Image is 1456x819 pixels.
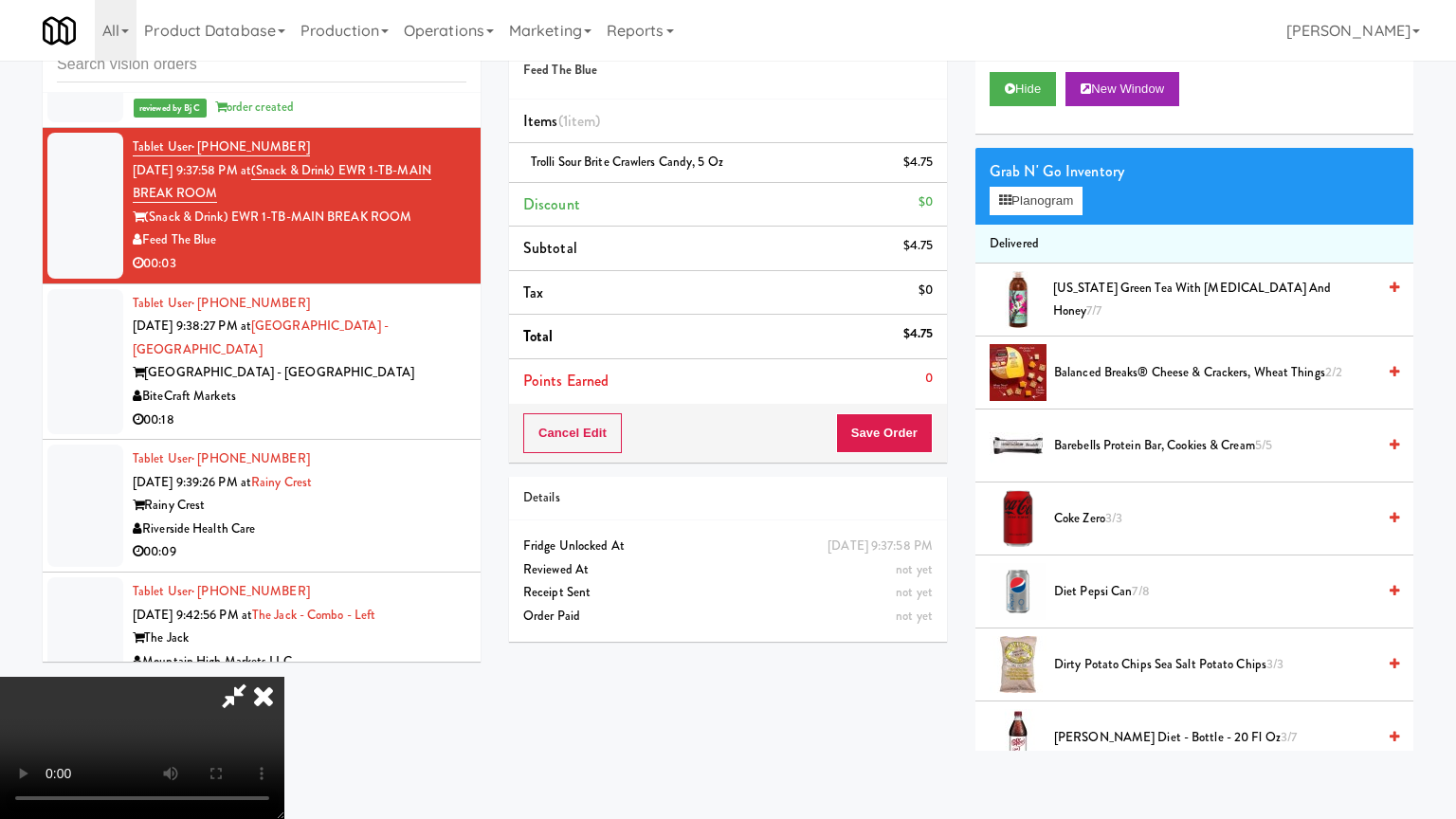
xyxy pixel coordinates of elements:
[523,282,543,303] span: Tax
[1266,655,1283,673] span: 3/3
[1046,507,1399,531] div: Coke Zero3/3
[1046,653,1399,677] div: Dirty Potato Chips Sea Salt Potato Chips3/3
[919,191,933,214] div: $0
[1281,728,1297,746] span: 3/7
[133,317,251,335] span: [DATE] 9:38:27 PM at
[133,409,466,432] div: 00:18
[836,413,933,453] button: Save Order
[990,187,1083,215] button: Planogram
[523,535,933,558] div: Fridge Unlocked At
[1046,580,1399,604] div: Diet Pepsi Can7/8
[43,14,76,47] img: Micromart
[1054,361,1375,385] span: Balanced Breaks® Cheese & Crackers, Wheat Things
[523,558,933,582] div: Reviewed At
[990,72,1056,106] button: Hide
[133,540,466,564] div: 00:09
[896,583,933,601] span: not yet
[133,294,310,312] a: Tablet User· [PHONE_NUMBER]
[133,518,466,541] div: Riverside Health Care
[1132,582,1149,600] span: 7/8
[43,128,481,284] li: Tablet User· [PHONE_NUMBER][DATE] 9:37:58 PM at(Snack & Drink) EWR 1-TB-MAIN BREAK ROOM(Snack & D...
[523,581,933,605] div: Receipt Sent
[191,294,310,312] span: · [PHONE_NUMBER]
[903,151,934,174] div: $4.75
[133,449,310,467] a: Tablet User· [PHONE_NUMBER]
[251,473,312,491] a: Rainy Crest
[133,650,466,674] div: Mountain High Markets LLC
[523,413,622,453] button: Cancel Edit
[215,98,294,116] span: order created
[133,582,310,600] a: Tablet User· [PHONE_NUMBER]
[191,449,310,467] span: · [PHONE_NUMBER]
[133,361,466,385] div: [GEOGRAPHIC_DATA] - [GEOGRAPHIC_DATA]
[1046,277,1399,323] div: [US_STATE] Green Tea with [MEDICAL_DATA] and Honey7/7
[523,370,609,391] span: Points Earned
[133,137,310,156] a: Tablet User· [PHONE_NUMBER]
[531,153,723,171] span: Trolli Sour Brite Crawlers Candy, 5 oz
[903,234,934,258] div: $4.75
[523,237,577,259] span: Subtotal
[523,486,933,510] div: Details
[1054,434,1375,458] span: Barebells Protein Bar, Cookies & Cream
[1046,434,1399,458] div: Barebells Protein Bar, Cookies & Cream5/5
[1065,72,1179,106] button: New Window
[896,607,933,625] span: not yet
[133,206,466,229] div: (Snack & Drink) EWR 1-TB-MAIN BREAK ROOM
[1046,726,1399,750] div: [PERSON_NAME] Diet - Bottle - 20 fl oz3/7
[1054,726,1375,750] span: [PERSON_NAME] Diet - Bottle - 20 fl oz
[558,110,601,132] span: (1 )
[1255,436,1272,454] span: 5/5
[43,440,481,573] li: Tablet User· [PHONE_NUMBER][DATE] 9:39:26 PM atRainy CrestRainy CrestRiverside Health Care00:09
[903,322,934,346] div: $4.75
[133,228,466,252] div: Feed The Blue
[1046,361,1399,385] div: Balanced Breaks® Cheese & Crackers, Wheat Things2/2
[523,64,933,78] h5: Feed The Blue
[43,573,481,705] li: Tablet User· [PHONE_NUMBER][DATE] 9:42:56 PM atThe Jack - Combo - LeftThe JackMountain High Marke...
[133,473,251,491] span: [DATE] 9:39:26 PM at
[133,385,466,409] div: BiteCraft Markets
[133,252,466,276] div: 00:03
[523,605,933,628] div: Order Paid
[252,606,375,624] a: The Jack - Combo - Left
[1325,363,1342,381] span: 2/2
[133,317,389,358] a: [GEOGRAPHIC_DATA] - [GEOGRAPHIC_DATA]
[1054,507,1375,531] span: Coke Zero
[1054,580,1375,604] span: Diet Pepsi Can
[896,560,933,578] span: not yet
[523,325,554,347] span: Total
[191,137,310,155] span: · [PHONE_NUMBER]
[43,284,481,441] li: Tablet User· [PHONE_NUMBER][DATE] 9:38:27 PM at[GEOGRAPHIC_DATA] - [GEOGRAPHIC_DATA][GEOGRAPHIC_D...
[828,535,933,558] div: [DATE] 9:37:58 PM
[975,225,1413,264] li: Delivered
[1053,277,1375,323] span: [US_STATE] Green Tea with [MEDICAL_DATA] and Honey
[133,494,466,518] div: Rainy Crest
[523,193,580,215] span: Discount
[1054,653,1375,677] span: Dirty Potato Chips Sea Salt Potato Chips
[133,161,431,204] a: (Snack & Drink) EWR 1-TB-MAIN BREAK ROOM
[133,627,466,650] div: The Jack
[925,367,933,391] div: 0
[1105,509,1122,527] span: 3/3
[134,99,207,118] span: reviewed by Bj C
[568,110,595,132] ng-pluralize: item
[1086,301,1101,319] span: 7/7
[990,157,1399,186] div: Grab N' Go Inventory
[133,161,251,179] span: [DATE] 9:37:58 PM at
[919,279,933,302] div: $0
[523,110,600,132] span: Items
[57,47,466,82] input: Search vision orders
[133,606,252,624] span: [DATE] 9:42:56 PM at
[191,582,310,600] span: · [PHONE_NUMBER]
